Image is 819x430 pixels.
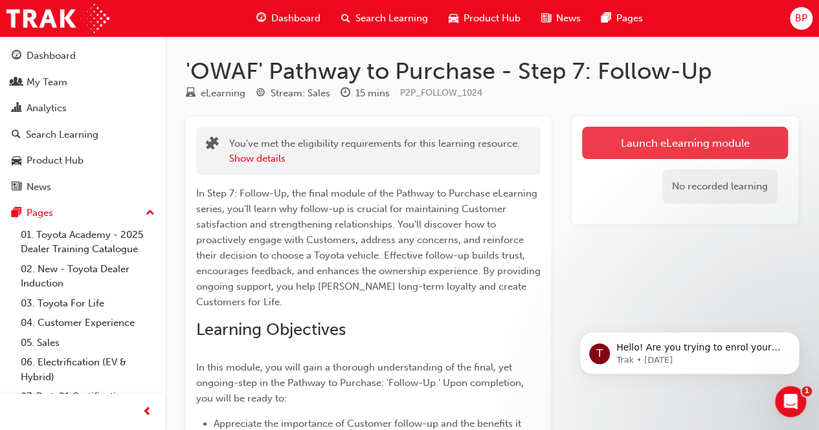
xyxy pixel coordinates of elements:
[556,11,581,26] span: News
[206,138,219,153] span: puzzle-icon
[5,70,160,94] a: My Team
[27,206,53,220] div: Pages
[464,11,521,26] span: Product Hub
[5,175,160,199] a: News
[186,85,245,102] div: Type
[16,313,160,333] a: 04. Customer Experience
[271,11,320,26] span: Dashboard
[27,48,76,63] div: Dashboard
[12,50,21,62] span: guage-icon
[256,10,266,27] span: guage-icon
[6,4,109,33] img: Trak
[560,305,819,395] iframe: Intercom notifications message
[16,352,160,387] a: 06. Electrification (EV & Hybrid)
[802,386,812,396] span: 1
[229,136,520,166] div: You've met the eligibility requirements for this learning resource.
[196,319,346,339] span: Learning Objectives
[186,88,196,100] span: learningResourceType_ELEARNING-icon
[12,129,21,141] span: search-icon
[16,387,160,407] a: 07. Parts21 Certification
[5,96,160,120] a: Analytics
[591,5,653,32] a: pages-iconPages
[341,85,390,102] div: Duration
[12,155,21,167] span: car-icon
[246,5,331,32] a: guage-iconDashboard
[27,101,67,116] div: Analytics
[541,10,551,27] span: news-icon
[5,201,160,225] button: Pages
[12,208,21,219] span: pages-icon
[331,5,438,32] a: search-iconSearch Learning
[142,404,152,420] span: prev-icon
[27,153,84,168] div: Product Hub
[790,7,813,30] button: BP
[26,127,98,142] div: Search Learning
[601,10,611,27] span: pages-icon
[16,294,160,314] a: 03. Toyota For Life
[27,75,67,90] div: My Team
[271,86,330,101] div: Stream: Sales
[449,10,458,27] span: car-icon
[582,127,788,159] a: Launch eLearning module
[616,11,643,26] span: Pages
[12,77,21,89] span: people-icon
[775,386,806,417] iframe: Intercom live chat
[355,11,428,26] span: Search Learning
[355,86,390,101] div: 15 mins
[341,88,350,100] span: clock-icon
[5,149,160,173] a: Product Hub
[400,87,482,98] span: Learning resource code
[256,88,265,100] span: target-icon
[531,5,591,32] a: news-iconNews
[5,44,160,68] a: Dashboard
[229,151,286,166] button: Show details
[16,333,160,353] a: 05. Sales
[12,182,21,193] span: news-icon
[196,361,526,404] span: In this module, you will gain a thorough understanding of the final, yet ongoing-step in the Path...
[16,259,160,294] a: 02. New - Toyota Dealer Induction
[186,57,798,85] h1: 'OWAF' Pathway to Purchase - Step 7: Follow-Up
[5,41,160,201] button: DashboardMy TeamAnalyticsSearch LearningProduct HubNews
[12,103,21,114] span: chart-icon
[5,123,160,147] a: Search Learning
[27,180,51,195] div: News
[662,169,778,204] div: No recorded learning
[438,5,531,32] a: car-iconProduct Hub
[16,225,160,259] a: 01. Toyota Academy - 2025 Dealer Training Catalogue
[201,86,245,101] div: eLearning
[196,188,543,308] span: In Step 7: Follow-Up, the final module of the Pathway to Purchase eLearning series, you’ll learn ...
[256,85,330,102] div: Stream
[146,205,155,222] span: up-icon
[341,10,350,27] span: search-icon
[795,11,807,26] span: BP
